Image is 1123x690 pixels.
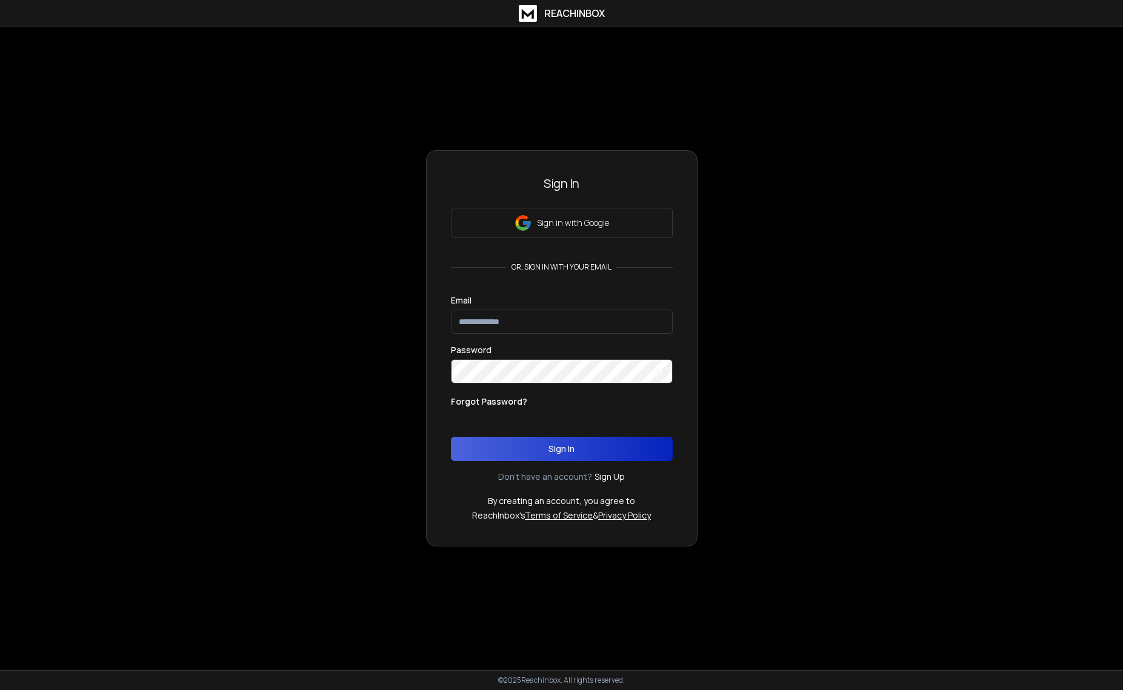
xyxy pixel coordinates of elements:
a: Sign Up [595,471,625,483]
p: or, sign in with your email [507,262,616,272]
p: By creating an account, you agree to [488,495,635,507]
p: ReachInbox's & [472,509,651,522]
a: Terms of Service [525,509,593,521]
label: Email [451,296,472,305]
button: Sign In [451,437,673,461]
p: © 2025 Reachinbox. All rights reserved. [498,675,625,685]
img: logo [519,5,537,22]
p: Sign in with Google [537,217,609,229]
h1: ReachInbox [544,6,605,21]
label: Password [451,346,492,354]
h3: Sign In [451,175,673,192]
p: Don't have an account? [498,471,592,483]
a: ReachInbox [519,5,605,22]
p: Forgot Password? [451,396,527,408]
button: Sign in with Google [451,208,673,238]
a: Privacy Policy [598,509,651,521]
